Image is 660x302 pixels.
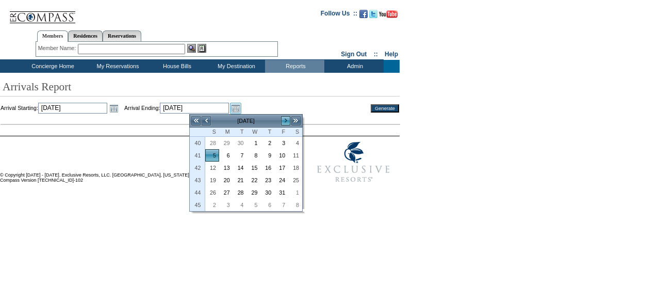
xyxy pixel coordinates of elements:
[247,199,261,211] td: Wednesday, November 05, 2025
[187,44,196,53] img: View
[260,128,274,137] th: Thursday
[219,162,233,174] td: Monday, October 13, 2025
[261,174,274,186] a: 23
[247,162,260,173] a: 15
[205,162,219,174] td: Sunday, October 12, 2025
[205,128,219,137] th: Sunday
[220,174,233,186] a: 20
[219,186,233,199] td: Monday, October 27, 2025
[379,10,398,18] img: Subscribe to our YouTube Channel
[190,137,205,149] th: 40
[205,137,219,149] td: Sunday, September 28, 2025
[220,199,233,211] a: 3
[275,137,288,149] a: 3
[190,174,205,186] th: 43
[16,60,87,73] td: Concierge Home
[205,186,219,199] td: Sunday, October 26, 2025
[247,149,261,162] td: Wednesday, October 08, 2025
[205,149,219,162] td: Sunday, October 05, 2025
[289,187,302,198] a: 1
[369,13,377,19] a: Follow us on Twitter
[324,60,384,73] td: Admin
[289,199,302,211] a: 8
[288,128,302,137] th: Saturday
[371,104,399,113] input: Generate
[261,199,274,211] a: 6
[274,149,288,162] td: Friday, October 10, 2025
[234,162,246,173] a: 14
[247,186,261,199] td: Wednesday, October 29, 2025
[260,162,274,174] td: Thursday, October 16, 2025
[233,174,247,186] td: Tuesday, October 21, 2025
[274,186,288,199] td: Friday, October 31, 2025
[289,174,302,186] a: 25
[288,174,302,186] td: Saturday, October 25, 2025
[233,149,247,162] td: Tuesday, October 07, 2025
[219,149,233,162] td: Monday, October 06, 2025
[206,187,219,198] a: 26
[369,10,377,18] img: Follow us on Twitter
[247,199,260,211] a: 5
[275,199,288,211] a: 7
[247,137,260,149] a: 1
[265,60,324,73] td: Reports
[247,174,261,186] td: Wednesday, October 22, 2025
[261,187,274,198] a: 30
[191,116,201,126] a: <<
[219,199,233,211] td: Monday, November 03, 2025
[206,162,219,173] a: 12
[234,199,246,211] a: 4
[274,174,288,186] td: Friday, October 24, 2025
[234,174,246,186] a: 21
[261,137,274,149] a: 2
[288,162,302,174] td: Saturday, October 18, 2025
[206,150,219,161] a: 5
[289,137,302,149] a: 4
[289,162,302,173] a: 18
[37,30,69,42] a: Members
[219,128,233,137] th: Monday
[220,187,233,198] a: 27
[261,150,274,161] a: 9
[190,149,205,162] th: 41
[341,51,367,58] a: Sign Out
[233,199,247,211] td: Tuesday, November 04, 2025
[146,60,206,73] td: House Bills
[261,162,274,173] a: 16
[275,150,288,161] a: 10
[234,187,246,198] a: 28
[260,186,274,199] td: Thursday, October 30, 2025
[190,162,205,174] th: 42
[307,136,400,188] img: Exclusive Resorts
[288,199,302,211] td: Saturday, November 08, 2025
[260,174,274,186] td: Thursday, October 23, 2025
[247,187,260,198] a: 29
[247,174,260,186] a: 22
[260,137,274,149] td: Thursday, October 02, 2025
[103,30,141,41] a: Reservations
[247,150,260,161] a: 8
[205,174,219,186] td: Sunday, October 19, 2025
[206,137,219,149] a: 28
[374,51,378,58] span: ::
[9,3,76,24] img: Compass Home
[379,13,398,19] a: Subscribe to our YouTube Channel
[291,116,301,126] a: >>
[38,44,78,53] div: Member Name:
[247,128,261,137] th: Wednesday
[274,162,288,174] td: Friday, October 17, 2025
[205,199,219,211] td: Sunday, November 02, 2025
[260,199,274,211] td: Thursday, November 06, 2025
[288,137,302,149] td: Saturday, October 04, 2025
[220,150,233,161] a: 6
[288,186,302,199] td: Saturday, November 01, 2025
[220,137,233,149] a: 29
[220,162,233,173] a: 13
[275,174,288,186] a: 24
[359,13,368,19] a: Become our fan on Facebook
[206,174,219,186] a: 19
[247,137,261,149] td: Wednesday, October 01, 2025
[1,103,357,114] td: Arrival Starting: Arrival Ending:
[288,149,302,162] td: Saturday, October 11, 2025
[87,60,146,73] td: My Reservations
